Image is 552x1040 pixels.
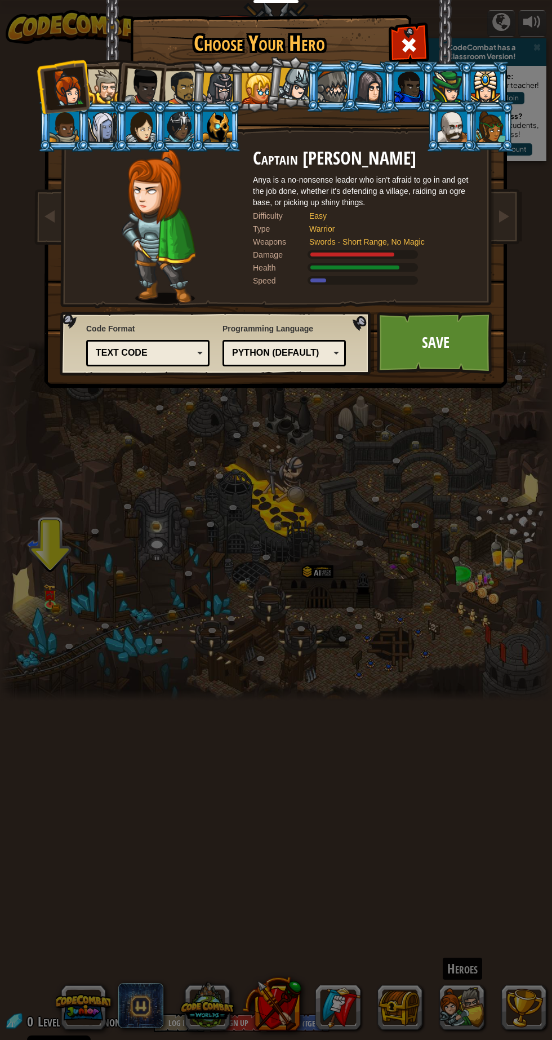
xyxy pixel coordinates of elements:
[60,312,374,376] img: language-selector-background.png
[253,210,309,222] div: Difficulty
[377,312,495,374] a: Save
[132,32,386,55] h1: Choose Your Hero
[253,262,309,273] div: Health
[309,210,467,222] div: Easy
[253,223,309,234] div: Type
[426,101,477,152] li: Okar Stompfoot
[232,347,330,360] div: Python (Default)
[253,174,478,208] div: Anya is a no-nonsense leader who isn't afraid to go in and get the job done, whether it's defendi...
[253,275,309,286] div: Speed
[122,149,195,304] img: captain-pose.png
[190,60,243,114] li: Amara Arrowhead
[153,101,203,152] li: Usara Master Wizard
[309,223,467,234] div: Warrior
[421,61,471,112] li: Naria of the Leaf
[35,59,91,114] li: Captain Anya Weston
[152,60,204,113] li: Alejandro the Duelist
[342,59,397,114] li: Omarn Brewstone
[459,61,510,112] li: Pender Spellbane
[253,262,478,273] div: Gains 140% of listed Warrior armor health.
[464,101,515,152] li: Zana Woodheart
[114,101,165,152] li: Illia Shieldsmith
[96,347,193,360] div: Text code
[253,236,309,247] div: Weapons
[229,61,280,112] li: Miss Hushbaum
[112,57,167,112] li: Lady Ida Justheart
[76,101,127,152] li: Nalfar Cryptor
[76,59,127,110] li: Sir Tharin Thunderfist
[253,149,478,169] h2: Captain [PERSON_NAME]
[265,54,320,110] li: Hattori Hanzō
[191,101,242,152] li: Ritic the Cold
[253,249,478,260] div: Deals 120% of listed Warrior weapon damage.
[222,323,346,334] span: Programming Language
[86,323,210,334] span: Code Format
[38,101,88,152] li: Arryn Stonewall
[382,61,433,112] li: Gordon the Stalwart
[253,275,478,286] div: Moves at 6 meters per second.
[309,236,467,247] div: Swords - Short Range, No Magic
[306,61,357,112] li: Senick Steelclaw
[253,249,309,260] div: Damage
